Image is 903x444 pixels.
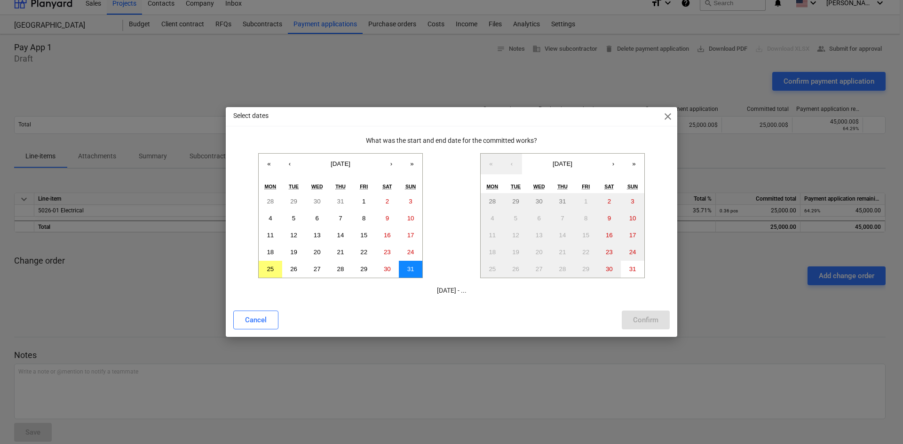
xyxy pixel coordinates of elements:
button: August 19, 2025 [282,244,306,261]
button: August 9, 2025 [376,210,399,227]
div: Cancel [245,314,267,326]
abbr: August 14, 2025 [559,232,566,239]
button: August 13, 2025 [305,227,329,244]
button: August 3, 2025 [621,193,644,210]
abbr: Monday [487,184,499,189]
abbr: July 29, 2025 [290,198,297,205]
abbr: August 7, 2025 [561,215,564,222]
abbr: August 17, 2025 [629,232,636,239]
abbr: August 18, 2025 [489,249,496,256]
button: August 8, 2025 [352,210,376,227]
button: August 26, 2025 [282,261,306,278]
abbr: August 31, 2025 [407,265,414,273]
button: August 3, 2025 [399,193,422,210]
span: close [662,111,673,122]
abbr: Friday [582,184,590,189]
button: August 22, 2025 [574,244,598,261]
button: August 17, 2025 [399,227,422,244]
button: August 7, 2025 [551,210,574,227]
button: August 20, 2025 [527,244,551,261]
p: Select dates [233,111,269,121]
abbr: August 1, 2025 [362,198,365,205]
abbr: August 28, 2025 [337,265,344,273]
button: August 21, 2025 [551,244,574,261]
abbr: Saturday [382,184,392,189]
abbr: August 20, 2025 [314,249,321,256]
abbr: August 27, 2025 [536,265,543,273]
abbr: August 31, 2025 [629,265,636,273]
button: August 19, 2025 [504,244,528,261]
abbr: Wednesday [533,184,545,189]
button: ‹ [501,154,522,174]
abbr: July 31, 2025 [559,198,566,205]
abbr: August 8, 2025 [584,215,587,222]
button: [DATE] [300,154,381,174]
abbr: August 24, 2025 [629,249,636,256]
button: August 15, 2025 [352,227,376,244]
abbr: August 1, 2025 [584,198,587,205]
button: August 11, 2025 [481,227,504,244]
button: August 31, 2025 [399,261,422,278]
abbr: August 2, 2025 [386,198,389,205]
abbr: August 4, 2025 [269,215,272,222]
abbr: August 30, 2025 [606,265,613,273]
button: August 23, 2025 [376,244,399,261]
button: August 2, 2025 [598,193,621,210]
button: » [402,154,422,174]
button: August 5, 2025 [504,210,528,227]
abbr: August 10, 2025 [629,215,636,222]
button: July 30, 2025 [527,193,551,210]
abbr: August 5, 2025 [514,215,517,222]
button: August 10, 2025 [399,210,422,227]
abbr: August 12, 2025 [512,232,519,239]
button: August 4, 2025 [481,210,504,227]
abbr: August 22, 2025 [582,249,589,256]
button: August 29, 2025 [352,261,376,278]
button: » [624,154,644,174]
button: August 4, 2025 [259,210,282,227]
abbr: August 6, 2025 [316,215,319,222]
abbr: July 29, 2025 [512,198,519,205]
button: August 5, 2025 [282,210,306,227]
button: July 31, 2025 [329,193,352,210]
abbr: July 28, 2025 [489,198,496,205]
abbr: August 26, 2025 [290,265,297,273]
button: Cancel [233,311,278,329]
abbr: August 17, 2025 [407,232,414,239]
abbr: July 30, 2025 [314,198,321,205]
button: August 16, 2025 [598,227,621,244]
button: August 18, 2025 [259,244,282,261]
abbr: August 26, 2025 [512,265,519,273]
abbr: Tuesday [289,184,299,189]
button: August 12, 2025 [282,227,306,244]
button: August 17, 2025 [621,227,644,244]
abbr: August 19, 2025 [290,249,297,256]
button: August 23, 2025 [598,244,621,261]
button: › [381,154,402,174]
button: August 28, 2025 [329,261,352,278]
button: « [259,154,279,174]
abbr: August 21, 2025 [559,249,566,256]
abbr: August 8, 2025 [362,215,365,222]
abbr: August 11, 2025 [267,232,274,239]
button: July 28, 2025 [481,193,504,210]
button: August 24, 2025 [399,244,422,261]
button: August 2, 2025 [376,193,399,210]
button: › [603,154,624,174]
button: July 29, 2025 [504,193,528,210]
abbr: August 25, 2025 [489,265,496,273]
button: August 21, 2025 [329,244,352,261]
abbr: August 19, 2025 [512,249,519,256]
abbr: Sunday [405,184,416,189]
button: July 28, 2025 [259,193,282,210]
button: ‹ [279,154,300,174]
button: [DATE] [522,154,603,174]
abbr: Tuesday [511,184,521,189]
abbr: Friday [360,184,368,189]
p: What was the start and end date for the committed works? [233,136,670,146]
button: July 29, 2025 [282,193,306,210]
abbr: August 12, 2025 [290,232,297,239]
abbr: August 24, 2025 [407,249,414,256]
abbr: August 13, 2025 [314,232,321,239]
button: August 22, 2025 [352,244,376,261]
